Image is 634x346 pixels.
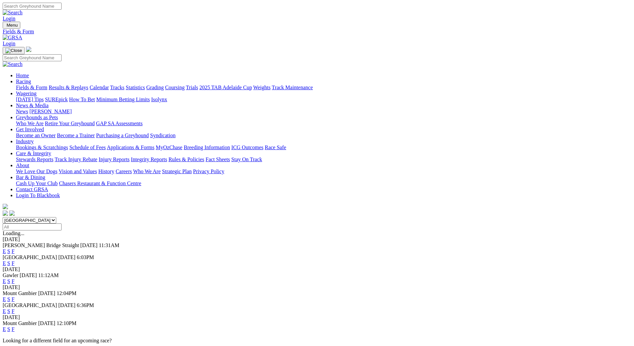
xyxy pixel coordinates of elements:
[165,85,185,90] a: Coursing
[3,22,20,29] button: Toggle navigation
[16,121,44,126] a: Who We Are
[110,85,124,90] a: Tracks
[58,302,76,308] span: [DATE]
[16,73,29,78] a: Home
[77,302,94,308] span: 6:36PM
[253,85,271,90] a: Weights
[96,133,149,138] a: Purchasing a Greyhound
[77,254,94,260] span: 6:03PM
[16,91,37,96] a: Wagering
[16,186,48,192] a: Contact GRSA
[272,85,313,90] a: Track Maintenance
[12,260,15,266] a: F
[57,133,95,138] a: Become a Trainer
[3,3,62,10] input: Search
[29,109,72,114] a: [PERSON_NAME]
[231,145,263,150] a: ICG Outcomes
[7,308,10,314] a: S
[16,85,631,91] div: Racing
[3,35,22,41] img: GRSA
[16,145,631,151] div: Industry
[57,320,77,326] span: 12:10PM
[49,85,88,90] a: Results & Replays
[3,314,631,320] div: [DATE]
[184,145,230,150] a: Breeding Information
[3,248,6,254] a: E
[3,284,631,290] div: [DATE]
[3,223,62,230] input: Select date
[186,85,198,90] a: Trials
[7,326,10,332] a: S
[3,242,79,248] span: [PERSON_NAME] Bridge Straight
[16,180,58,186] a: Cash Up Your Club
[16,109,28,114] a: News
[69,97,95,102] a: How To Bet
[3,10,23,16] img: Search
[7,278,10,284] a: S
[3,41,15,46] a: Login
[55,157,97,162] a: Track Injury Rebate
[90,85,109,90] a: Calendar
[16,127,44,132] a: Get Involved
[126,85,145,90] a: Statistics
[3,296,6,302] a: E
[3,272,18,278] span: Gawler
[16,109,631,115] div: News & Media
[96,97,150,102] a: Minimum Betting Limits
[16,145,68,150] a: Bookings & Scratchings
[3,204,8,209] img: logo-grsa-white.png
[16,157,631,163] div: Care & Integrity
[3,210,8,216] img: facebook.svg
[3,308,6,314] a: E
[16,133,56,138] a: Become an Owner
[16,174,45,180] a: Bar & Dining
[3,254,57,260] span: [GEOGRAPHIC_DATA]
[59,169,97,174] a: Vision and Values
[265,145,286,150] a: Race Safe
[115,169,132,174] a: Careers
[3,29,631,35] a: Fields & Form
[26,47,31,52] img: logo-grsa-white.png
[12,296,15,302] a: F
[7,260,10,266] a: S
[45,97,68,102] a: SUREpick
[16,115,58,120] a: Greyhounds as Pets
[99,242,119,248] span: 11:31AM
[16,79,31,84] a: Racing
[5,48,22,53] img: Close
[3,61,23,67] img: Search
[3,47,25,54] button: Toggle navigation
[107,145,154,150] a: Applications & Forms
[151,97,167,102] a: Isolynx
[16,157,53,162] a: Stewards Reports
[3,236,631,242] div: [DATE]
[16,139,34,144] a: Industry
[9,210,15,216] img: twitter.svg
[45,121,95,126] a: Retire Your Greyhound
[12,278,15,284] a: F
[3,278,6,284] a: E
[16,163,29,168] a: About
[16,85,47,90] a: Fields & Form
[199,85,252,90] a: 2025 TAB Adelaide Cup
[12,248,15,254] a: F
[16,97,44,102] a: [DATE] Tips
[57,290,77,296] span: 12:04PM
[3,230,24,236] span: Loading...
[7,23,18,28] span: Menu
[16,97,631,103] div: Wagering
[38,320,56,326] span: [DATE]
[12,326,15,332] a: F
[16,151,51,156] a: Care & Integrity
[16,121,631,127] div: Greyhounds as Pets
[38,272,59,278] span: 11:12AM
[12,308,15,314] a: F
[193,169,224,174] a: Privacy Policy
[3,16,15,21] a: Login
[231,157,262,162] a: Stay On Track
[16,180,631,186] div: Bar & Dining
[3,302,57,308] span: [GEOGRAPHIC_DATA]
[58,254,76,260] span: [DATE]
[7,248,10,254] a: S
